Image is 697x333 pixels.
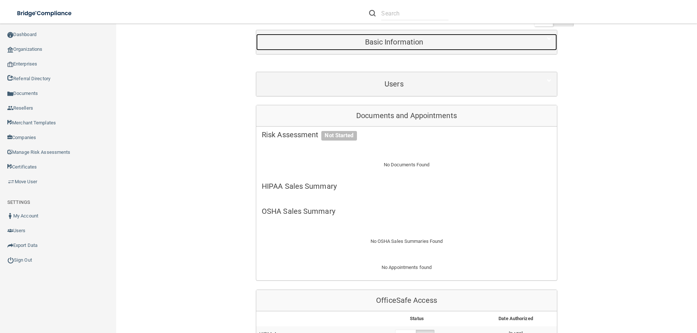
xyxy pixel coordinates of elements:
div: No Appointments found [256,263,557,281]
th: Status [359,311,475,326]
h5: HIPAA Sales Summary [262,182,551,190]
h5: Risk Assessment [262,131,551,139]
th: Date Authorized [475,311,557,326]
span: Not Started [321,131,357,141]
div: OfficeSafe Access [256,290,557,311]
img: organization-icon.f8decf85.png [7,47,13,53]
iframe: Drift Widget Chat Controller [570,281,688,310]
a: Users [262,76,551,92]
img: briefcase.64adab9b.png [7,178,15,185]
img: icon-export.b9366987.png [7,242,13,248]
img: ic_dashboard_dark.d01f4a41.png [7,32,13,38]
img: bridge_compliance_login_screen.278c3ca4.svg [11,6,79,21]
label: SETTINGS [7,198,30,207]
img: icon-documents.8dae5593.png [7,91,13,97]
h5: OSHA Sales Summary [262,207,551,215]
img: enterprise.0d942306.png [7,62,13,67]
img: ic_user_dark.df1a06c3.png [7,213,13,219]
input: Search [381,7,448,20]
a: Basic Information [262,34,551,50]
div: Documents and Appointments [256,105,557,127]
img: ic_power_dark.7ecde6b1.png [7,257,14,263]
div: No OSHA Sales Summaries Found [256,228,557,255]
h5: Basic Information [262,38,526,46]
img: ic_reseller.de258add.png [7,105,13,111]
img: icon-users.e205127d.png [7,228,13,234]
img: ic-search.3b580494.png [369,10,376,17]
h5: Users [262,80,526,88]
div: No Documents Found [256,152,557,178]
